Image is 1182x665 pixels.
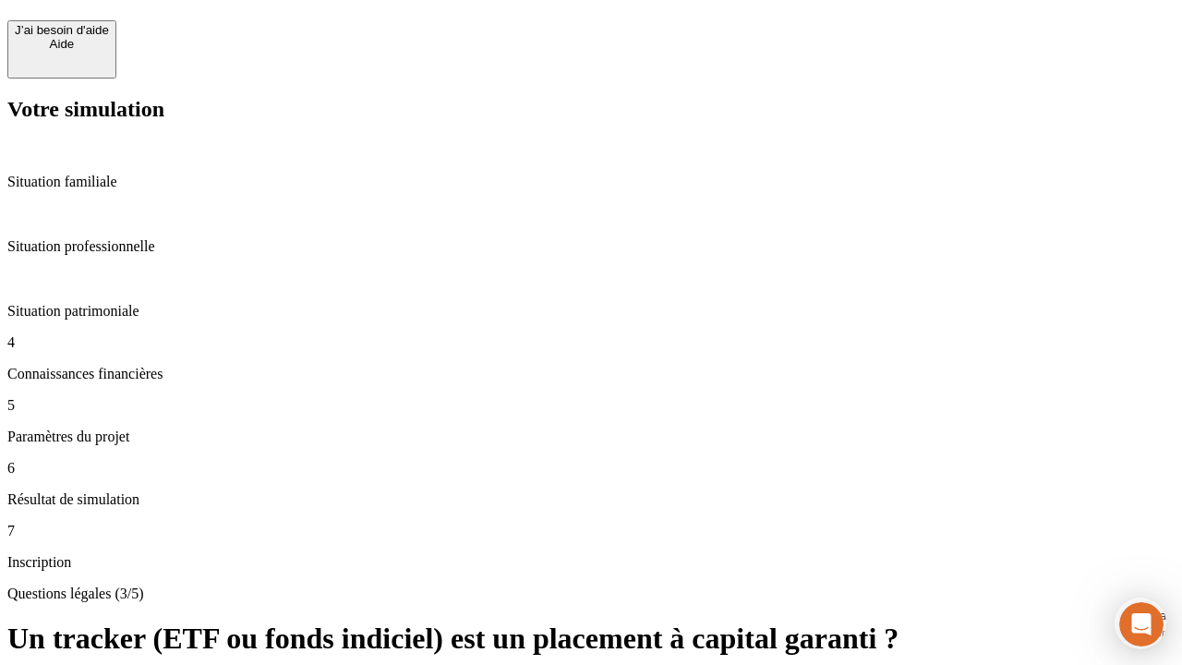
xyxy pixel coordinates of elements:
[7,303,1175,320] p: Situation patrimoniale
[7,366,1175,382] p: Connaissances financières
[7,238,1175,255] p: Situation professionnelle
[7,586,1175,602] p: Questions légales (3/5)
[15,37,109,51] div: Aide
[7,97,1175,122] h2: Votre simulation
[7,622,1175,656] h1: Un tracker (ETF ou fonds indiciel) est un placement à capital garanti ?
[7,174,1175,190] p: Situation familiale
[7,460,1175,477] p: 6
[7,554,1175,571] p: Inscription
[7,523,1175,539] p: 7
[7,491,1175,508] p: Résultat de simulation
[7,20,116,79] button: J’ai besoin d'aideAide
[7,429,1175,445] p: Paramètres du projet
[7,334,1175,351] p: 4
[1119,602,1164,647] iframe: Intercom live chat
[15,23,109,37] div: J’ai besoin d'aide
[1115,598,1166,649] iframe: Intercom live chat discovery launcher
[7,397,1175,414] p: 5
